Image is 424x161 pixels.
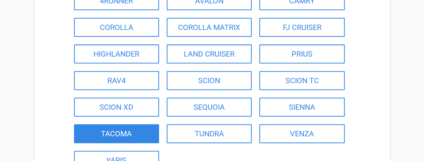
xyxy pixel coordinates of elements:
a: TACOMA [74,124,159,143]
a: SCION TC [259,71,344,90]
a: RAV4 [74,71,159,90]
a: TUNDRA [167,124,252,143]
a: PRIUS [259,44,344,63]
a: COROLLA MATRIX [167,18,252,37]
a: SCION [167,71,252,90]
a: COROLLA [74,18,159,37]
a: LAND CRUISER [167,44,252,63]
a: VENZA [259,124,344,143]
a: HIGHLANDER [74,44,159,63]
a: FJ CRUISER [259,18,344,37]
a: SEQUOIA [167,98,252,117]
a: SIENNA [259,98,344,117]
a: SCION XD [74,98,159,117]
